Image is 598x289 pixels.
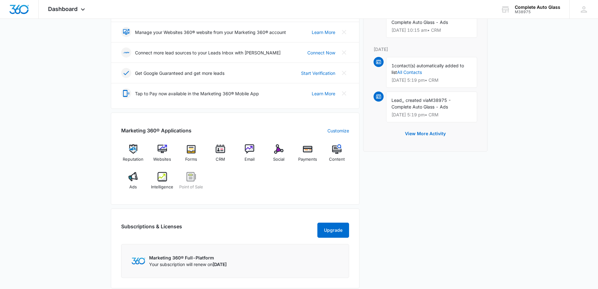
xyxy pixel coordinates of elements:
[391,63,394,68] span: 1
[121,172,145,195] a: Ads
[121,127,191,134] h2: Marketing 360® Applications
[129,184,137,190] span: Ads
[135,29,286,36] p: Manage your Websites 360® website from your Marketing 360® account
[391,113,472,117] p: [DATE] 5:19 pm • CRM
[296,144,320,167] a: Payments
[150,144,174,167] a: Websites
[515,5,560,10] div: account name
[213,262,227,267] span: [DATE]
[339,47,349,58] button: Close
[179,144,203,167] a: Forms
[135,70,224,76] p: Get Google Guaranteed and get more leads
[153,156,171,163] span: Websites
[245,156,255,163] span: Email
[273,156,284,163] span: Social
[403,97,429,103] span: , created via
[267,144,291,167] a: Social
[132,258,145,264] img: Marketing 360 Logo
[339,88,349,98] button: Close
[391,97,403,103] span: Lead,
[391,78,472,82] p: [DATE] 5:19 pm • CRM
[135,49,281,56] p: Connect more lead sources to your Leads Inbox with [PERSON_NAME]
[149,261,227,268] p: Your subscription will renew on
[185,156,197,163] span: Forms
[151,184,173,190] span: Intelligence
[374,46,477,53] p: [DATE]
[312,90,335,97] a: Learn More
[515,10,560,14] div: account id
[317,223,349,238] button: Upgrade
[121,144,145,167] a: Reputation
[391,28,472,32] p: [DATE] 10:15 am • CRM
[301,70,335,76] a: Start Verification
[339,27,349,37] button: Close
[397,69,422,75] a: All Contacts
[121,223,182,235] h2: Subscriptions & Licenses
[238,144,262,167] a: Email
[150,172,174,195] a: Intelligence
[391,63,464,75] span: contact(s) automatically added to list
[135,90,259,97] p: Tap to Pay now available in the Marketing 360® Mobile App
[307,49,335,56] a: Connect Now
[48,6,78,12] span: Dashboard
[339,68,349,78] button: Close
[329,156,345,163] span: Content
[179,172,203,195] a: Point of Sale
[179,184,203,190] span: Point of Sale
[325,144,349,167] a: Content
[216,156,225,163] span: CRM
[312,29,335,36] a: Learn More
[399,126,452,141] button: View More Activity
[123,156,143,163] span: Reputation
[149,254,227,261] p: Marketing 360® Full-Platform
[327,127,349,134] a: Customize
[298,156,317,163] span: Payments
[208,144,233,167] a: CRM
